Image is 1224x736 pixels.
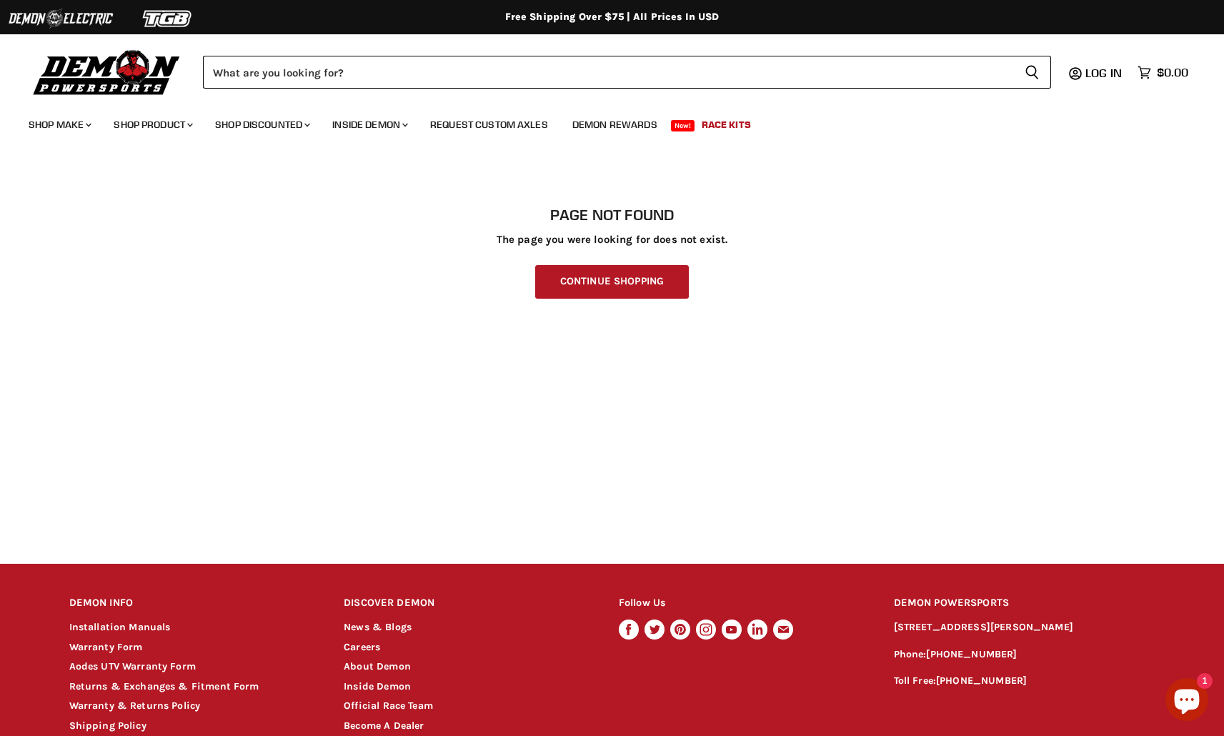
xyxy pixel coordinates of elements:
[69,641,143,653] a: Warranty Form
[894,673,1155,690] p: Toll Free:
[894,647,1155,663] p: Phone:
[203,56,1051,89] form: Product
[69,660,196,672] a: Aodes UTV Warranty Form
[41,11,1184,24] div: Free Shipping Over $75 | All Prices In USD
[203,56,1013,89] input: Search
[344,680,411,692] a: Inside Demon
[69,587,317,620] h2: DEMON INFO
[419,110,559,139] a: Request Custom Axles
[344,720,424,732] a: Become A Dealer
[894,587,1155,620] h2: DEMON POWERSPORTS
[204,110,319,139] a: Shop Discounted
[1130,62,1195,83] a: $0.00
[1013,56,1051,89] button: Search
[69,700,201,712] a: Warranty & Returns Policy
[69,680,259,692] a: Returns & Exchanges & Fitment Form
[619,587,867,620] h2: Follow Us
[1157,66,1188,79] span: $0.00
[344,587,592,620] h2: DISCOVER DEMON
[1079,66,1130,79] a: Log in
[69,621,171,633] a: Installation Manuals
[29,46,185,97] img: Demon Powersports
[671,120,695,131] span: New!
[691,110,762,139] a: Race Kits
[69,720,146,732] a: Shipping Policy
[1085,66,1122,80] span: Log in
[103,110,201,139] a: Shop Product
[894,620,1155,636] p: [STREET_ADDRESS][PERSON_NAME]
[535,265,689,299] a: Continue Shopping
[344,700,433,712] a: Official Race Team
[7,5,114,32] img: Demon Electric Logo 2
[344,660,411,672] a: About Demon
[18,104,1185,139] ul: Main menu
[18,110,100,139] a: Shop Make
[322,110,417,139] a: Inside Demon
[562,110,668,139] a: Demon Rewards
[344,621,412,633] a: News & Blogs
[69,207,1155,224] h1: Page not found
[926,648,1017,660] a: [PHONE_NUMBER]
[936,675,1027,687] a: [PHONE_NUMBER]
[69,234,1155,246] p: The page you were looking for does not exist.
[114,5,222,32] img: TGB Logo 2
[1161,678,1213,725] inbox-online-store-chat: Shopify online store chat
[344,641,380,653] a: Careers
